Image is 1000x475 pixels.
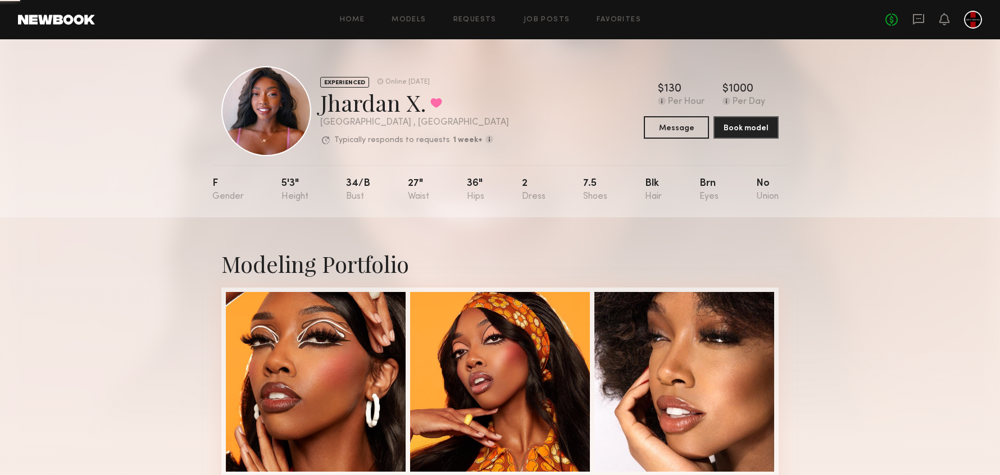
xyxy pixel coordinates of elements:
a: Models [392,16,426,24]
div: EXPERIENCED [320,77,369,88]
div: $ [658,84,664,95]
div: 36" [467,179,484,202]
div: [GEOGRAPHIC_DATA] , [GEOGRAPHIC_DATA] [320,118,509,127]
div: Blk [645,179,662,202]
div: Jhardan X. [320,88,509,117]
div: 27" [408,179,429,202]
div: 7.5 [583,179,607,202]
a: Favorites [597,16,641,24]
div: $ [722,84,729,95]
div: No [756,179,779,202]
p: Typically responds to requests [334,136,450,144]
a: Requests [453,16,497,24]
div: 130 [664,84,681,95]
button: Book model [713,116,779,139]
div: Online [DATE] [385,79,430,86]
div: Per Day [733,97,765,107]
div: F [212,179,244,202]
div: 1000 [729,84,753,95]
a: Home [340,16,365,24]
div: Modeling Portfolio [221,249,779,278]
div: Brn [699,179,719,202]
div: 2 [522,179,546,202]
b: 1 week+ [453,136,483,144]
div: Per Hour [668,97,704,107]
div: 5'3" [281,179,308,202]
div: 34/b [346,179,370,202]
a: Job Posts [524,16,570,24]
button: Message [644,116,709,139]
